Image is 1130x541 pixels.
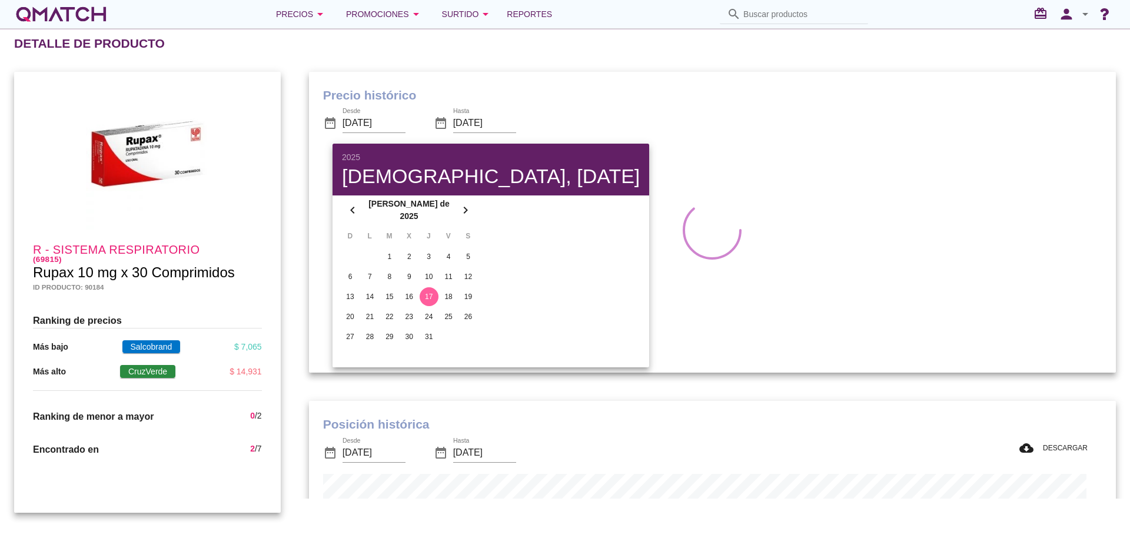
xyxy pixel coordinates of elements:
[122,340,181,353] span: Salcobrand
[341,307,360,326] button: 20
[400,307,418,326] button: 23
[250,444,255,453] span: 2
[342,153,640,161] div: 2025
[439,267,458,286] button: 11
[459,287,478,306] button: 19
[420,331,438,342] div: 31
[345,203,360,217] i: chevron_left
[439,291,458,302] div: 18
[434,116,448,130] i: date_range
[380,327,399,346] button: 29
[1055,6,1078,22] i: person
[1010,437,1097,459] button: DESCARGAR
[409,7,423,21] i: arrow_drop_down
[360,291,379,302] div: 14
[420,307,438,326] button: 24
[439,271,458,282] div: 11
[459,291,478,302] div: 19
[459,247,478,266] button: 5
[420,311,438,322] div: 24
[400,267,418,286] button: 9
[400,291,418,302] div: 16
[400,327,418,346] button: 30
[33,366,66,378] p: Más alto
[380,311,399,322] div: 22
[341,311,360,322] div: 20
[459,267,478,286] button: 12
[420,287,438,306] button: 17
[400,226,418,246] th: X
[33,341,68,353] p: Más bajo
[313,7,327,21] i: arrow_drop_down
[343,443,406,462] input: Desde
[420,327,438,346] button: 31
[400,271,418,282] div: 9
[439,226,457,246] th: V
[400,247,418,266] button: 2
[442,7,493,21] div: Surtido
[380,287,399,306] button: 15
[380,267,399,286] button: 8
[360,307,379,326] button: 21
[342,166,640,186] div: [DEMOGRAPHIC_DATA], [DATE]
[234,341,262,353] div: $ 7,065
[323,116,337,130] i: date_range
[257,411,262,420] span: 2
[380,331,399,342] div: 29
[743,5,861,24] input: Buscar productos
[459,311,478,322] div: 26
[459,251,478,262] div: 5
[439,307,458,326] button: 25
[343,114,406,132] input: Desde
[323,415,1102,434] h1: Posición histórica
[1078,7,1092,21] i: arrow_drop_down
[341,226,359,246] th: D
[1019,441,1038,455] i: cloud_download
[33,244,262,263] h4: R - Sistema respiratorio
[250,443,261,457] div: /
[33,411,154,421] span: Ranking de menor a mayor
[33,255,262,263] h6: (69815)
[459,307,478,326] button: 26
[458,203,473,217] i: chevron_right
[420,251,438,262] div: 3
[341,331,360,342] div: 27
[380,291,399,302] div: 15
[400,311,418,322] div: 23
[120,365,175,378] span: CruzVerde
[33,313,262,328] h3: Ranking de precios
[257,444,262,453] span: 7
[14,34,165,53] h2: Detalle de producto
[400,331,418,342] div: 30
[1038,443,1088,453] span: DESCARGAR
[346,7,423,21] div: Promociones
[341,327,360,346] button: 27
[323,86,1102,105] h1: Precio histórico
[439,251,458,262] div: 4
[230,366,262,378] div: $ 14,931
[14,2,108,26] a: white-qmatch-logo
[360,331,379,342] div: 28
[433,2,503,26] button: Surtido
[420,226,438,246] th: J
[434,446,448,460] i: date_range
[507,7,552,21] span: Reportes
[33,264,235,280] span: Rupax 10 mg x 30 Comprimidos
[420,271,438,282] div: 10
[453,443,516,462] input: Hasta
[341,291,360,302] div: 13
[33,282,262,292] h5: Id producto: 90184
[459,226,477,246] th: S
[360,311,379,322] div: 21
[453,114,516,132] input: Hasta
[439,311,458,322] div: 25
[267,2,337,26] button: Precios
[420,247,438,266] button: 3
[33,444,99,454] span: Encontrado en
[276,7,327,21] div: Precios
[459,271,478,282] div: 12
[360,327,379,346] button: 28
[341,287,360,306] button: 13
[360,267,379,286] button: 7
[250,410,261,424] div: /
